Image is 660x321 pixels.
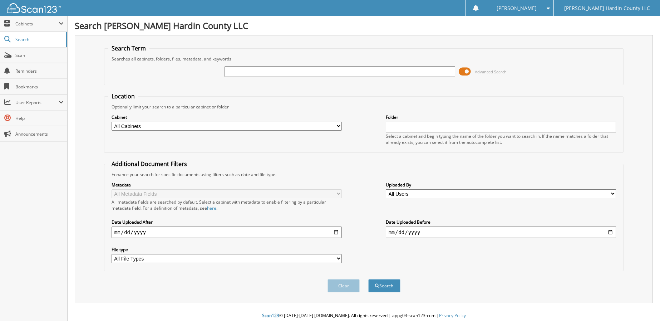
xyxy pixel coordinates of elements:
[7,3,61,13] img: scan123-logo-white.svg
[262,312,279,318] span: Scan123
[207,205,216,211] a: here
[439,312,466,318] a: Privacy Policy
[15,131,64,137] span: Announcements
[386,133,616,145] div: Select a cabinet and begin typing the name of the folder you want to search in. If the name match...
[564,6,650,10] span: [PERSON_NAME] Hardin County LLC
[108,44,149,52] legend: Search Term
[108,104,620,110] div: Optionally limit your search to a particular cabinet or folder
[112,114,342,120] label: Cabinet
[327,279,360,292] button: Clear
[112,227,342,238] input: start
[368,279,400,292] button: Search
[15,21,59,27] span: Cabinets
[112,182,342,188] label: Metadata
[15,52,64,58] span: Scan
[386,114,616,120] label: Folder
[624,287,660,321] iframe: Chat Widget
[112,219,342,225] label: Date Uploaded After
[108,171,620,177] div: Enhance your search for specific documents using filters such as date and file type.
[108,160,191,168] legend: Additional Document Filters
[15,37,63,43] span: Search
[15,68,64,74] span: Reminders
[386,219,616,225] label: Date Uploaded Before
[108,56,620,62] div: Searches all cabinets, folders, files, metadata, and keywords
[386,227,616,238] input: end
[75,20,653,31] h1: Search [PERSON_NAME] Hardin County LLC
[475,69,507,74] span: Advanced Search
[497,6,537,10] span: [PERSON_NAME]
[386,182,616,188] label: Uploaded By
[108,92,138,100] legend: Location
[15,115,64,121] span: Help
[15,84,64,90] span: Bookmarks
[112,199,342,211] div: All metadata fields are searched by default. Select a cabinet with metadata to enable filtering b...
[112,247,342,253] label: File type
[15,99,59,106] span: User Reports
